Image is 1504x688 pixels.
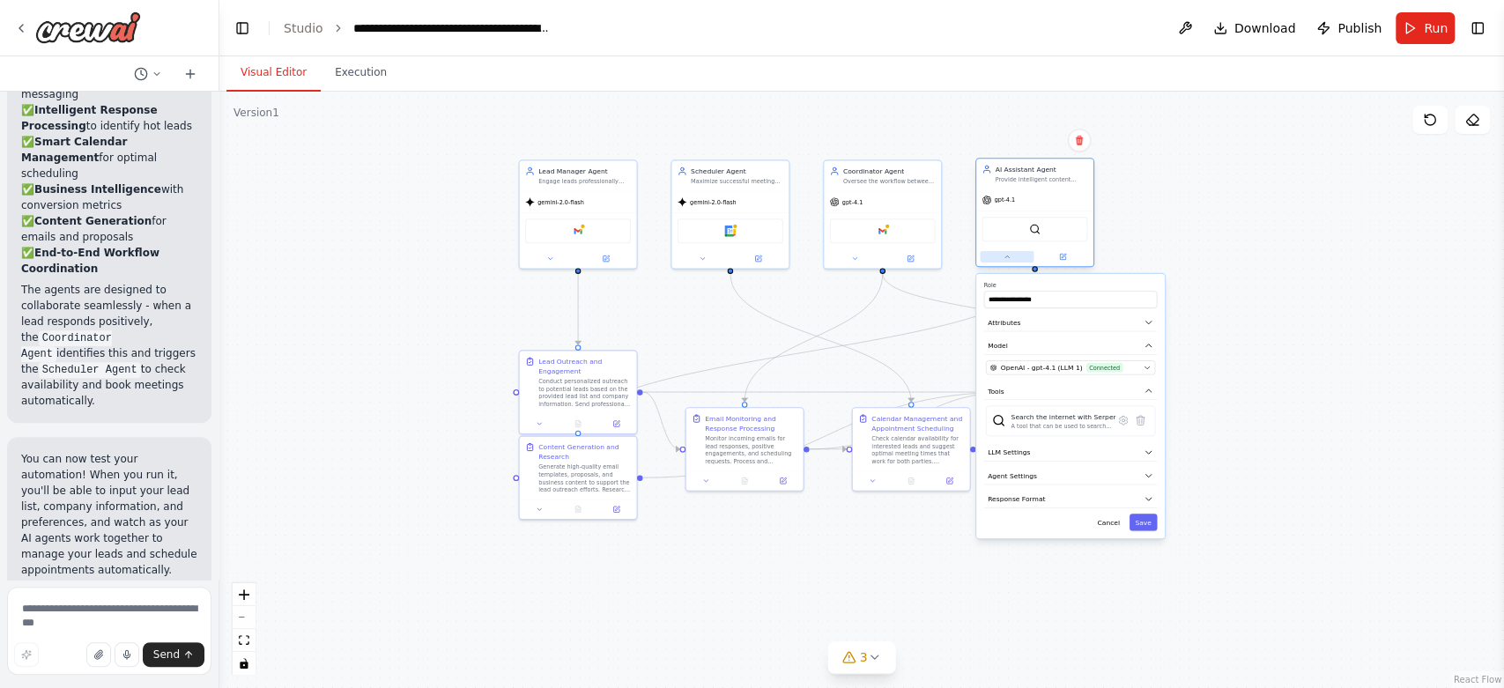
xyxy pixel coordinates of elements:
[994,196,1014,204] span: gpt-4.1
[691,166,783,176] div: Scheduler Agent
[558,504,598,515] button: No output available
[1465,16,1490,41] button: Show right sidebar
[558,418,598,430] button: No output available
[992,414,1005,427] img: SerperDevTool
[518,159,637,269] div: Lead Manager AgentEngage leads professionally through personalized outreach, manage follow-ups, a...
[1068,129,1091,152] button: Delete node
[984,467,1158,485] button: Agent Settings
[878,273,1082,344] g: Edge from 820eb95c-ab69-4dcd-91bb-51c090203d17 to e29eafd6-72b8-49df-9df1-71ebba857942
[988,448,1030,457] span: LLM Settings
[1454,675,1501,684] a: React Flow attribution
[986,360,1155,374] button: OpenAI - gpt-4.1 (LLM 1)Connected
[933,475,966,486] button: Open in side panel
[538,378,631,409] div: Conduct personalized outreach to potential leads based on the provided lead list and company info...
[127,63,169,85] button: Switch to previous chat
[538,178,631,186] div: Engage leads professionally through personalized outreach, manage follow-ups, and move them to th...
[1029,224,1041,235] img: SerperDevTool
[996,165,1088,174] div: AI Assistant Agent
[984,382,1158,400] button: Tools
[828,641,896,674] button: 3
[643,388,1013,397] g: Edge from de3f55cb-3f6e-45ea-b3c8-04b706966242 to e29eafd6-72b8-49df-9df1-71ebba857942
[284,21,323,35] a: Studio
[877,226,888,237] img: Google gmail
[518,350,637,434] div: Lead Outreach and EngagementConduct personalized outreach to potential leads based on the provide...
[860,648,868,666] span: 3
[1115,411,1131,428] button: Configure tool
[39,362,141,378] code: Scheduler Agent
[996,176,1088,184] div: Provide intelligent content generation, document analysis, and business insights to support all b...
[233,583,256,675] div: React Flow controls
[685,407,804,492] div: Email Monitoring and Response ProcessingMonitor incoming emails for lead responses, positive enga...
[600,418,633,430] button: Open in side panel
[233,106,279,120] div: Version 1
[988,494,1045,504] span: Response Format
[226,55,321,92] button: Visual Editor
[21,55,197,277] p: ✅ with personalized messaging ✅ to identify hot leads ✅ for optimal scheduling ✅ with conversion ...
[1092,514,1126,530] button: Cancel
[724,475,765,486] button: No output available
[1035,251,1089,263] button: Open in side panel
[984,444,1158,462] button: LLM Settings
[538,463,631,494] div: Generate high-quality email templates, proposals, and business content to support the lead outrea...
[975,159,1094,269] div: AI Assistant AgentProvide intelligent content generation, document analysis, and business insight...
[21,330,112,362] code: Coordinator Agent
[579,253,633,264] button: Open in side panel
[810,444,847,454] g: Edge from 151b5b4a-8aef-4e93-bde2-1ef684f76708 to 82616afd-9096-49d7-abe1-2340c450003b
[984,491,1158,508] button: Response Format
[984,314,1158,331] button: Attributes
[988,386,1004,396] span: Tools
[1011,422,1115,430] div: A tool that can be used to search the internet with a search_query. Supports different search typ...
[115,642,139,667] button: Click to speak your automation idea
[34,215,152,227] strong: Content Generation
[284,19,552,37] nav: breadcrumb
[891,475,931,486] button: No output available
[643,388,1013,483] g: Edge from 70362f3e-9ec1-4e18-9a2b-565a042d61dd to e29eafd6-72b8-49df-9df1-71ebba857942
[988,470,1037,480] span: Agent Settings
[14,642,39,667] button: Improve this prompt
[871,434,964,465] div: Check calendar availability for interested leads and suggest optimal meeting times that work for ...
[538,442,631,462] div: Content Generation and Research
[574,273,583,344] g: Edge from e9625c43-a658-4f76-b7d5-0a7e7c9961a2 to de3f55cb-3f6e-45ea-b3c8-04b706966242
[86,642,111,667] button: Upload files
[871,414,964,433] div: Calendar Management and Appointment Scheduling
[233,652,256,675] button: toggle interactivity
[851,407,970,492] div: Calendar Management and Appointment SchedulingCheck calendar availability for interested leads an...
[21,136,127,164] strong: Smart Calendar Management
[731,253,785,264] button: Open in side panel
[21,247,159,275] strong: End-to-End Workflow Coordination
[1337,19,1382,37] span: Publish
[984,282,1158,290] label: Role
[1132,411,1149,428] button: Delete tool
[1130,514,1158,530] button: Save
[538,166,631,176] div: Lead Manager Agent
[823,159,942,269] div: Coordinator AgentOversee the workflow between all agents, ensure tasks are completed efficiently ...
[34,183,161,196] strong: Business Intelligence
[1424,19,1448,37] span: Run
[984,337,1158,355] button: Model
[988,318,1020,328] span: Attributes
[176,63,204,85] button: Start a new chat
[233,583,256,606] button: zoom in
[572,226,583,237] img: Google gmail
[21,104,158,132] strong: Intelligent Response Processing
[988,341,1008,351] span: Model
[1309,12,1389,44] button: Publish
[643,388,680,455] g: Edge from de3f55cb-3f6e-45ea-b3c8-04b706966242 to 151b5b4a-8aef-4e93-bde2-1ef684f76708
[21,451,197,578] p: You can now test your automation! When you run it, you'll be able to input your lead list, compan...
[1086,363,1122,373] span: Connected
[153,647,180,662] span: Send
[690,198,737,206] span: gemini-2.0-flash
[233,629,256,652] button: fit view
[574,273,1040,430] g: Edge from 26d83e82-6e76-468a-aef5-b765aecea70a to 70362f3e-9ec1-4e18-9a2b-565a042d61dd
[1001,363,1083,373] span: OpenAI - gpt-4.1 (LLM 1)
[1396,12,1455,44] button: Run
[842,198,863,206] span: gpt-4.1
[518,435,637,520] div: Content Generation and ResearchGenerate high-quality email templates, proposals, and business con...
[230,16,255,41] button: Hide left sidebar
[143,642,204,667] button: Send
[1011,411,1115,421] div: Search the internet with Serper
[233,606,256,629] button: zoom out
[538,357,631,376] div: Lead Outreach and Engagement
[21,282,197,409] p: The agents are designed to collaborate seamlessly - when a lead responds positively, the identifi...
[1206,12,1303,44] button: Download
